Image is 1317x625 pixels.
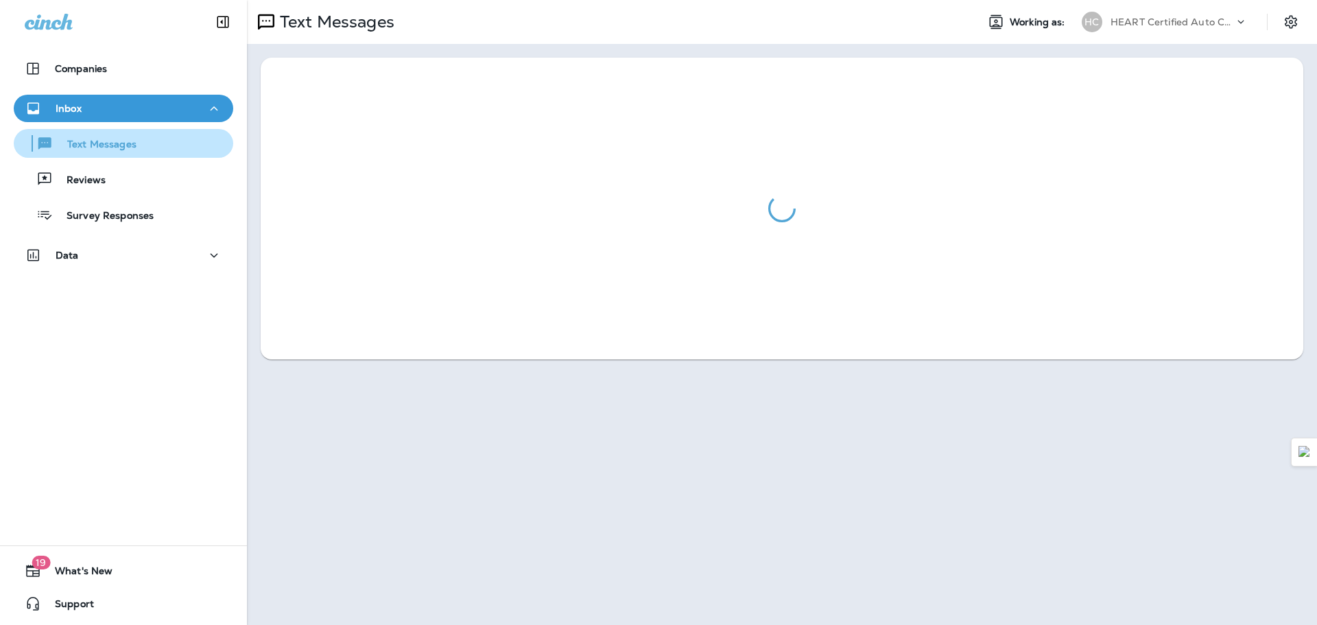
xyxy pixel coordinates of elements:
button: Support [14,590,233,617]
button: Text Messages [14,129,233,158]
button: Inbox [14,95,233,122]
img: Detect Auto [1298,446,1311,458]
button: Reviews [14,165,233,193]
p: HEART Certified Auto Care [1111,16,1234,27]
button: Survey Responses [14,200,233,229]
span: Support [41,598,94,615]
p: Survey Responses [53,210,154,223]
button: Companies [14,55,233,82]
div: HC [1082,12,1102,32]
span: Working as: [1010,16,1068,28]
button: 19What's New [14,557,233,585]
p: Text Messages [274,12,394,32]
p: Text Messages [54,139,137,152]
p: Companies [55,63,107,74]
p: Data [56,250,79,261]
span: 19 [32,556,50,569]
span: What's New [41,565,112,582]
button: Data [14,241,233,269]
p: Inbox [56,103,82,114]
p: Reviews [53,174,106,187]
button: Settings [1279,10,1303,34]
button: Collapse Sidebar [204,8,242,36]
